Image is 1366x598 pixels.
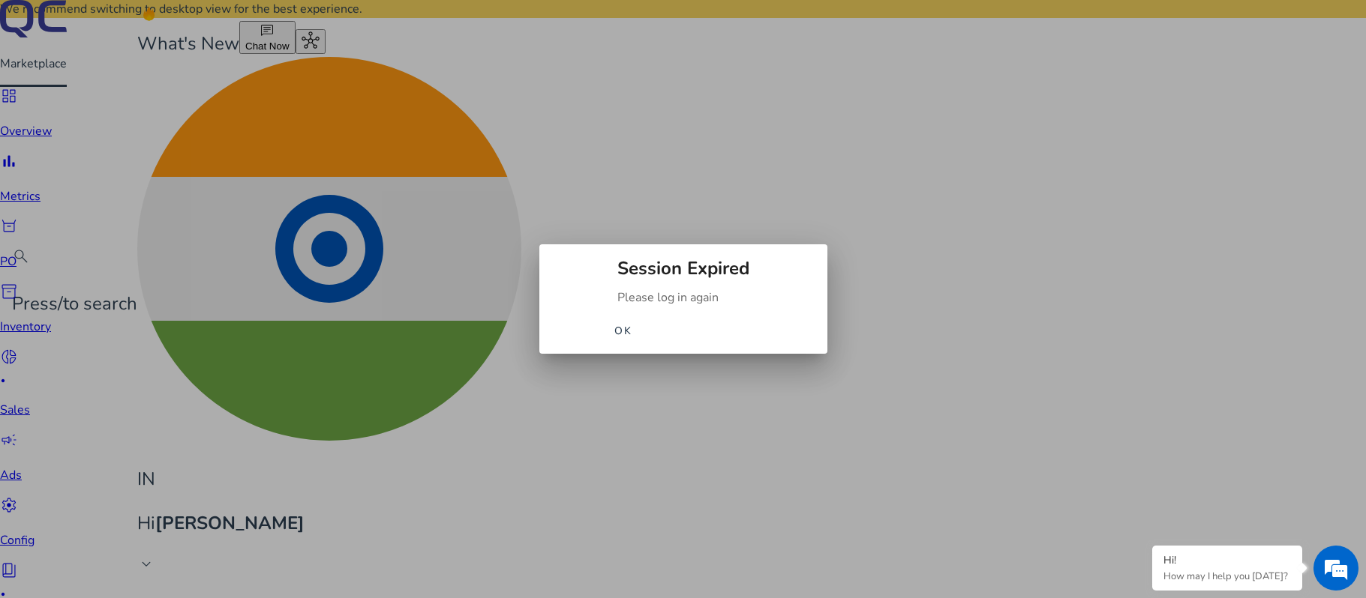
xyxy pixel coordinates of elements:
[617,256,749,280] b: Session Expired
[599,323,647,339] button: OK
[599,289,767,321] div: Please log in again
[1163,553,1291,567] div: Hi!
[614,323,632,339] span: OK
[1163,570,1291,583] p: How may I help you today?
